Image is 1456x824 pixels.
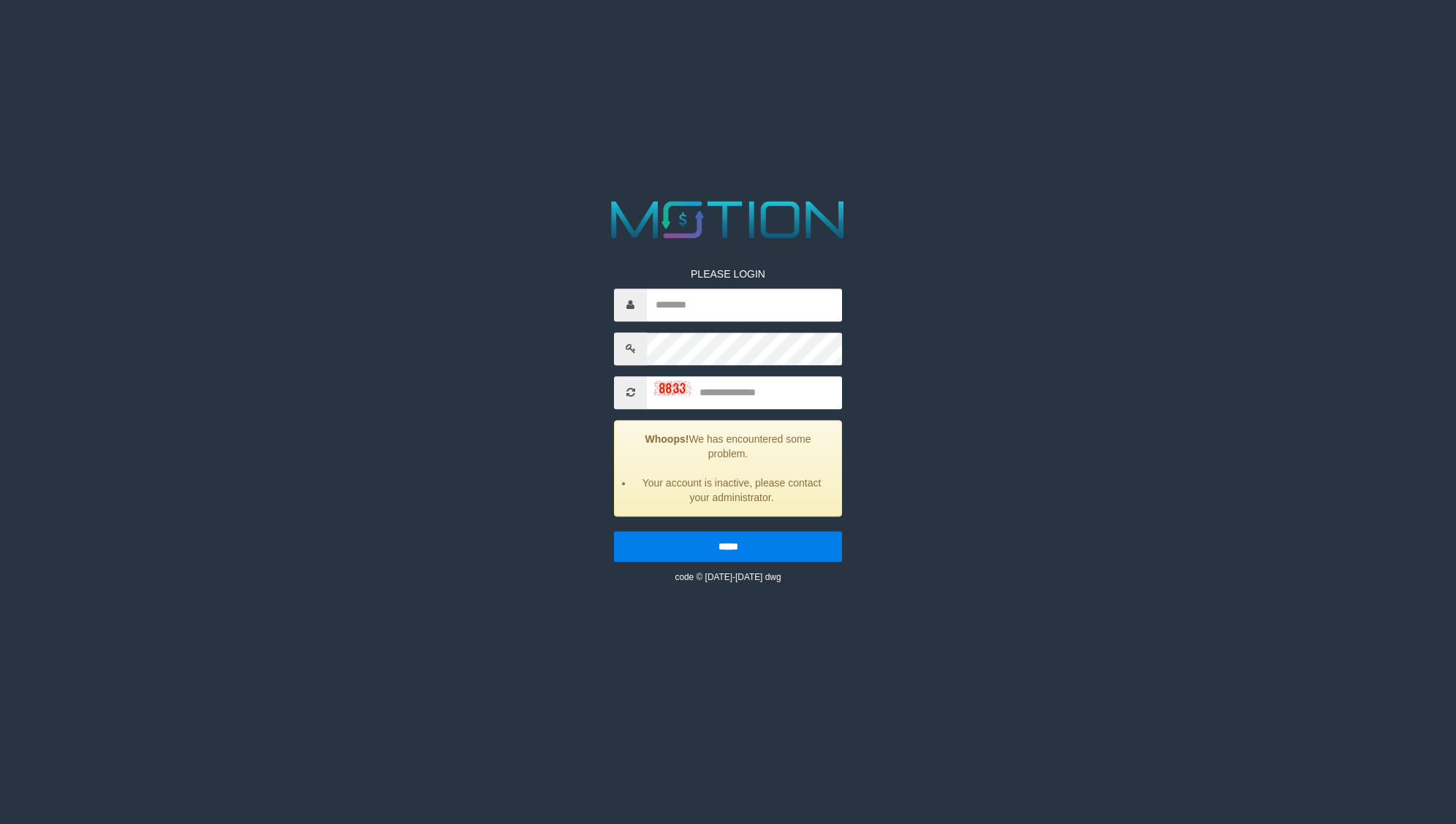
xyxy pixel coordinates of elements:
strong: Whoops! [645,433,689,445]
img: captcha [654,381,691,395]
li: Your account is inactive, please contact your administrator. [633,476,830,505]
p: PLEASE LOGIN [614,267,842,281]
div: We has encountered some problem. [614,420,842,516]
img: MOTION_logo.png [601,194,856,245]
small: code © [DATE]-[DATE] dwg [675,572,781,582]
